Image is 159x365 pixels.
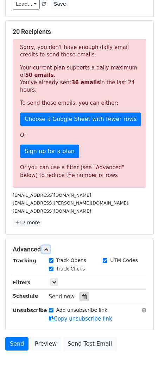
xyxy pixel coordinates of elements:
[20,145,79,158] a: Sign up for a plan
[110,257,138,264] label: UTM Codes
[56,265,85,273] label: Track Clicks
[20,112,141,126] a: Choose a Google Sheet with fewer rows
[13,193,91,198] small: [EMAIL_ADDRESS][DOMAIN_NAME]
[13,28,146,36] h5: 20 Recipients
[20,164,139,180] div: Or you can use a filter (see "Advanced" below) to reduce the number of rows
[63,337,116,351] a: Send Test Email
[56,306,108,314] label: Add unsubscribe link
[56,257,87,264] label: Track Opens
[13,208,91,214] small: [EMAIL_ADDRESS][DOMAIN_NAME]
[71,79,100,86] strong: 36 emails
[20,64,139,94] p: Your current plan supports a daily maximum of . You've already sent in the last 24 hours.
[13,245,146,253] h5: Advanced
[20,44,139,59] p: Sorry, you don't have enough daily email credits to send these emails.
[49,293,75,300] span: Send now
[124,331,159,365] iframe: Chat Widget
[13,293,38,299] strong: Schedule
[13,258,36,263] strong: Tracking
[13,218,42,227] a: +17 more
[49,316,112,322] a: Copy unsubscribe link
[20,99,139,107] p: To send these emails, you can either:
[13,200,128,206] small: [EMAIL_ADDRESS][PERSON_NAME][DOMAIN_NAME]
[13,308,47,313] strong: Unsubscribe
[5,337,28,351] a: Send
[13,280,31,285] strong: Filters
[25,72,53,78] strong: 50 emails
[30,337,61,351] a: Preview
[20,132,139,139] p: Or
